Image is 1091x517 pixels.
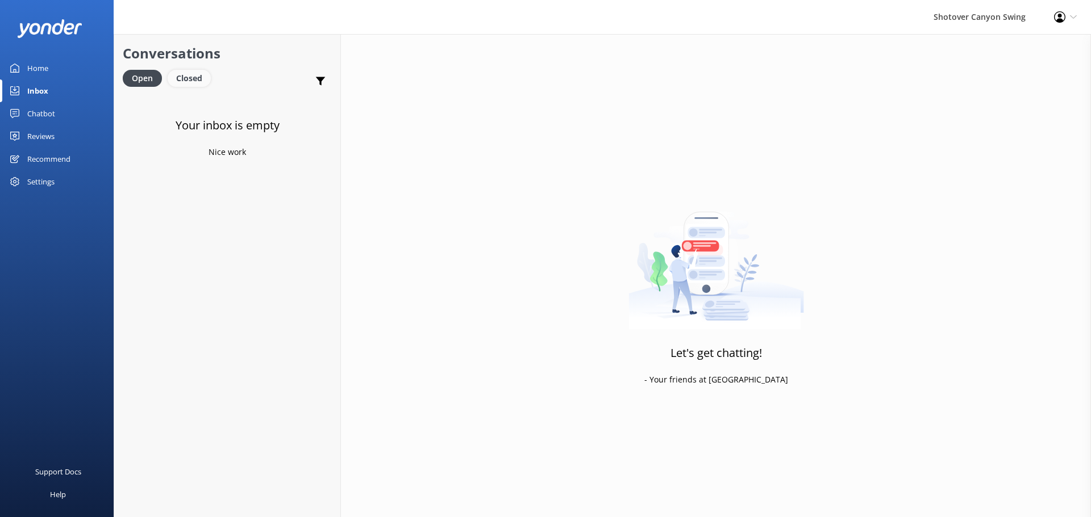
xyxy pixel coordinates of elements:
[123,70,162,87] div: Open
[123,72,168,84] a: Open
[176,116,280,134] h3: Your inbox is empty
[27,57,48,79] div: Home
[27,79,48,102] div: Inbox
[50,483,66,506] div: Help
[671,344,762,362] h3: Let's get chatting!
[27,125,55,148] div: Reviews
[644,373,788,386] p: - Your friends at [GEOGRAPHIC_DATA]
[168,72,216,84] a: Closed
[27,148,70,170] div: Recommend
[17,19,82,38] img: yonder-white-logo.png
[35,460,81,483] div: Support Docs
[27,102,55,125] div: Chatbot
[123,43,332,64] h2: Conversations
[209,146,246,158] p: Nice work
[628,188,804,330] img: artwork of a man stealing a conversation from at giant smartphone
[168,70,211,87] div: Closed
[27,170,55,193] div: Settings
